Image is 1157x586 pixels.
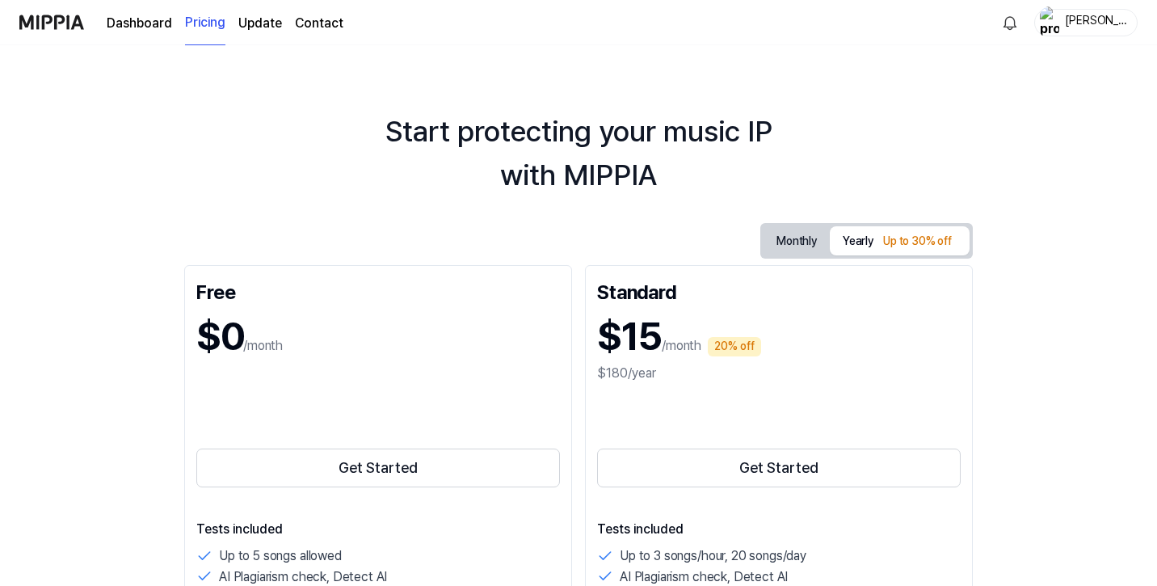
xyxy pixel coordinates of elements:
[597,277,961,303] div: Standard
[597,310,662,364] h1: $15
[597,445,961,491] a: Get Started
[764,229,830,254] button: Monthly
[196,445,560,491] a: Get Started
[295,14,343,33] a: Contact
[1040,6,1059,39] img: profile
[597,449,961,487] button: Get Started
[597,364,961,383] div: $180/year
[597,520,961,539] p: Tests included
[185,1,225,45] a: Pricing
[196,310,243,364] h1: $0
[830,226,970,255] button: Yearly
[662,336,701,356] p: /month
[196,277,560,303] div: Free
[219,546,342,567] p: Up to 5 songs allowed
[238,14,282,33] a: Update
[620,546,806,567] p: Up to 3 songs/hour, 20 songs/day
[196,520,560,539] p: Tests included
[708,337,761,356] div: 20% off
[196,449,560,487] button: Get Started
[1000,13,1020,32] img: 알림
[243,336,283,356] p: /month
[107,14,172,33] a: Dashboard
[1064,13,1127,31] div: [PERSON_NAME]
[1034,9,1138,36] button: profile[PERSON_NAME]
[878,232,957,251] div: Up to 30% off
